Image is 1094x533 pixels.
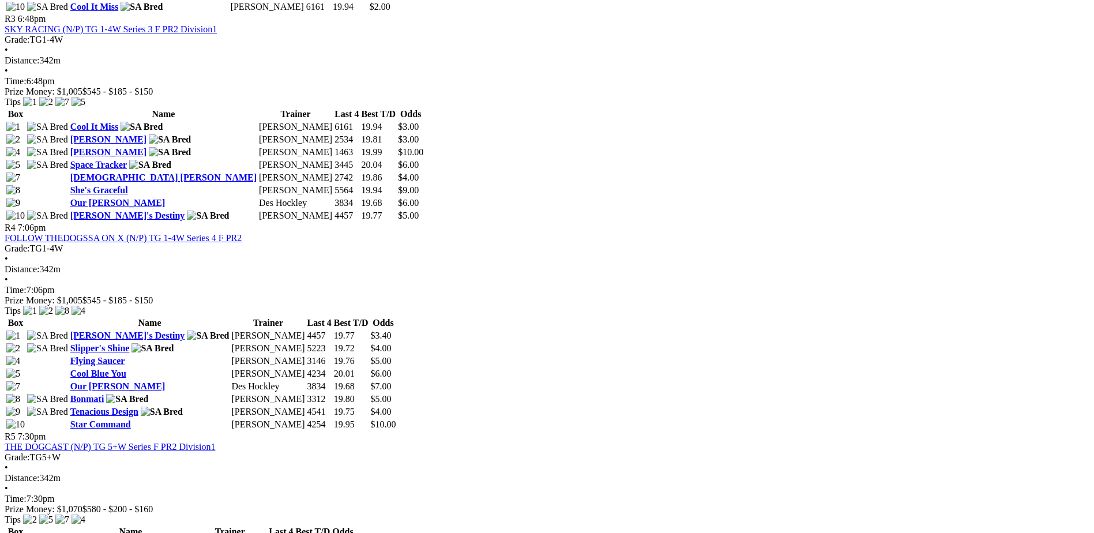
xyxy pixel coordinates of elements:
img: 10 [6,2,25,12]
a: She's Graceful [70,185,128,195]
td: 3834 [307,381,332,392]
td: [PERSON_NAME] [258,121,333,133]
a: Slipper's Shine [70,343,130,353]
div: 342m [5,264,1089,275]
span: Distance: [5,473,39,483]
img: 4 [72,306,85,316]
span: $3.00 [398,122,419,132]
td: 19.77 [333,330,369,341]
span: $4.00 [398,172,419,182]
img: 4 [6,147,20,157]
a: Space Tracker [70,160,127,170]
img: 5 [72,97,85,107]
td: [PERSON_NAME] [258,172,333,183]
div: 7:30pm [5,494,1089,504]
div: 7:06pm [5,285,1089,295]
span: • [5,463,8,472]
td: 3146 [307,355,332,367]
td: 19.76 [333,355,369,367]
td: 19.99 [360,147,396,158]
th: Name [70,317,230,329]
td: [PERSON_NAME] [258,147,333,158]
img: SA Bred [27,2,68,12]
td: 3834 [334,197,359,209]
td: 19.77 [360,210,396,222]
td: 1463 [334,147,359,158]
span: $580 - $200 - $160 [82,504,153,514]
td: 4234 [307,368,332,380]
td: 19.86 [360,172,396,183]
td: [PERSON_NAME] [231,330,305,341]
a: Our [PERSON_NAME] [70,381,166,391]
img: 2 [39,306,53,316]
span: R5 [5,431,16,441]
a: [PERSON_NAME]'s Destiny [70,211,185,220]
th: Name [70,108,257,120]
img: 8 [6,185,20,196]
td: [PERSON_NAME] [230,1,304,13]
td: 19.68 [333,381,369,392]
img: SA Bred [27,211,68,221]
span: Box [8,318,24,328]
th: Trainer [258,108,333,120]
img: 5 [39,515,53,525]
td: [PERSON_NAME] [231,419,305,430]
img: 7 [55,97,69,107]
th: Last 4 [307,317,332,329]
th: Best T/D [360,108,396,120]
div: Prize Money: $1,005 [5,295,1089,306]
span: $7.00 [370,381,391,391]
span: Grade: [5,35,30,44]
span: • [5,254,8,264]
td: 6161 [334,121,359,133]
img: SA Bred [106,394,148,404]
span: Time: [5,494,27,504]
td: [PERSON_NAME] [258,185,333,196]
img: SA Bred [121,122,163,132]
td: [PERSON_NAME] [231,343,305,354]
img: SA Bred [27,160,68,170]
img: 1 [23,97,37,107]
div: TG5+W [5,452,1089,463]
a: [PERSON_NAME] [70,147,146,157]
td: [PERSON_NAME] [231,355,305,367]
img: 9 [6,198,20,208]
span: $4.00 [370,343,391,353]
a: Cool Blue You [70,369,126,378]
td: 19.72 [333,343,369,354]
span: Time: [5,285,27,295]
td: [PERSON_NAME] [258,210,333,222]
span: • [5,275,8,284]
a: Cool It Miss [70,2,119,12]
span: $4.00 [370,407,391,416]
img: 2 [23,515,37,525]
span: 6:48pm [18,14,46,24]
th: Last 4 [334,108,359,120]
td: [PERSON_NAME] [231,406,305,418]
img: 7 [55,515,69,525]
a: Our [PERSON_NAME] [70,198,166,208]
span: $9.00 [398,185,419,195]
a: Bonmati [70,394,104,404]
span: $5.00 [370,394,391,404]
img: SA Bred [27,331,68,341]
img: 8 [6,394,20,404]
div: 6:48pm [5,76,1089,87]
a: Cool It Miss [70,122,119,132]
span: $2.00 [370,2,390,12]
td: [PERSON_NAME] [258,159,333,171]
span: Tips [5,306,21,316]
img: 5 [6,160,20,170]
span: Box [8,109,24,119]
img: 2 [6,134,20,145]
img: SA Bred [27,122,68,132]
td: 2534 [334,134,359,145]
span: $545 - $185 - $150 [82,87,153,96]
img: 2 [39,97,53,107]
td: 19.95 [333,419,369,430]
td: Des Hockley [231,381,305,392]
a: THE DOGCAST (N/P) TG 5+W Series F PR2 Division1 [5,442,216,452]
div: 342m [5,55,1089,66]
img: SA Bred [27,407,68,417]
span: $6.00 [398,160,419,170]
